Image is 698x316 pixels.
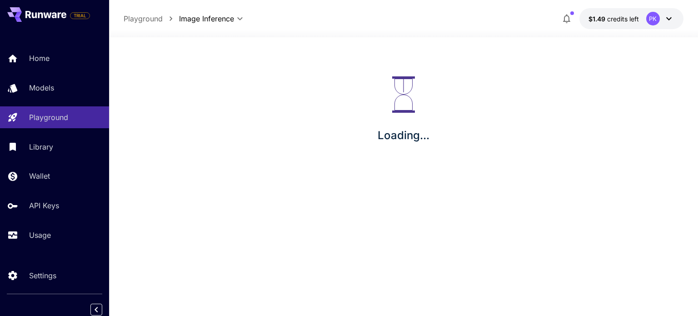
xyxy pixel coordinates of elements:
p: Usage [29,230,51,241]
nav: breadcrumb [124,13,179,24]
div: PK [646,12,660,25]
span: Image Inference [179,13,234,24]
div: $1.48624 [588,14,639,24]
a: Playground [124,13,163,24]
p: Library [29,141,53,152]
p: Models [29,82,54,93]
p: Wallet [29,171,50,181]
button: $1.48624PK [579,8,683,29]
p: API Keys [29,200,59,211]
span: $1.49 [588,15,607,23]
span: credits left [607,15,639,23]
button: Collapse sidebar [90,304,102,316]
p: Home [29,53,50,64]
span: TRIAL [70,12,90,19]
p: Playground [29,112,68,123]
span: Add your payment card to enable full platform functionality. [70,10,90,21]
p: Loading... [378,127,429,144]
p: Settings [29,270,56,281]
